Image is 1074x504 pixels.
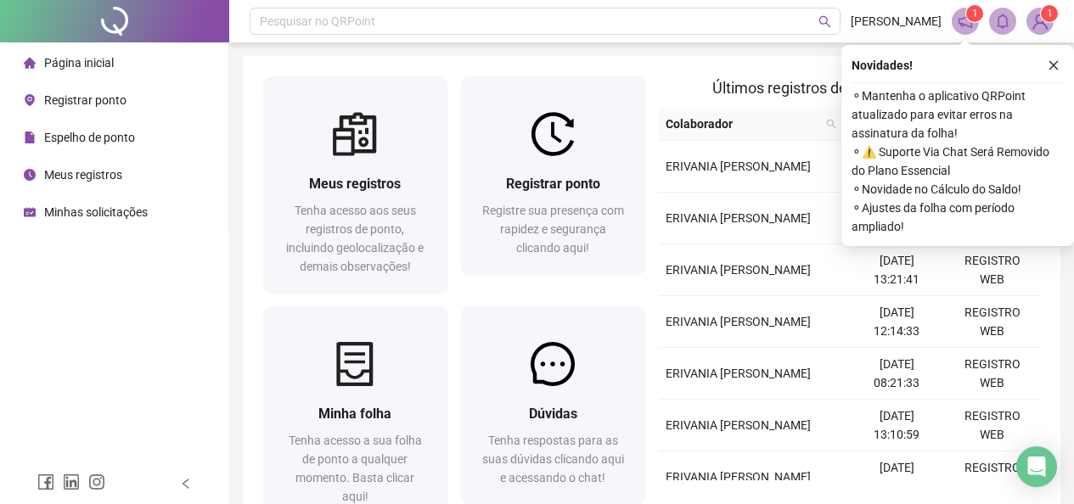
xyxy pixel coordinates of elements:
a: DúvidasTenha respostas para as suas dúvidas clicando aqui e acessando o chat! [461,306,645,504]
span: instagram [88,473,105,490]
span: ERIVANIA [PERSON_NAME] [666,160,811,173]
td: [DATE] 08:21:33 [849,348,944,400]
span: search [823,111,840,137]
td: [DATE] 13:21:41 [849,244,944,296]
img: 71792 [1027,8,1053,34]
span: notification [958,14,973,29]
span: file [24,132,36,143]
a: Registrar pontoRegistre sua presença com rapidez e segurança clicando aqui! [461,76,645,274]
span: search [826,119,836,129]
span: ERIVANIA [PERSON_NAME] [666,418,811,432]
span: Registrar ponto [506,176,600,192]
span: ERIVANIA [PERSON_NAME] [666,315,811,328]
span: 1 [1047,8,1053,20]
td: [DATE] 12:14:33 [849,296,944,348]
span: ERIVANIA [PERSON_NAME] [666,263,811,277]
span: Dúvidas [529,406,577,422]
span: [PERSON_NAME] [851,12,942,31]
span: close [1048,59,1060,71]
td: [DATE] 13:10:59 [849,400,944,451]
span: Meus registros [309,176,401,192]
span: ERIVANIA [PERSON_NAME] [666,367,811,380]
span: environment [24,94,36,106]
sup: Atualize o seu contato no menu Meus Dados [1041,5,1058,22]
span: Últimos registros de ponto sincronizados [712,79,987,97]
span: 1 [972,8,978,20]
span: bell [995,14,1010,29]
span: ERIVANIA [PERSON_NAME] [666,211,811,225]
span: ⚬ ⚠️ Suporte Via Chat Será Removido do Plano Essencial [852,143,1064,180]
span: ERIVANIA [PERSON_NAME] [666,470,811,484]
span: Meus registros [44,168,122,182]
span: linkedin [63,473,80,490]
span: Colaborador [666,115,819,133]
span: Minha folha [318,406,391,422]
span: search [818,15,831,28]
div: Open Intercom Messenger [1016,446,1057,487]
span: Minhas solicitações [44,205,148,219]
td: REGISTRO WEB [945,400,1040,451]
span: Registrar ponto [44,93,127,107]
span: left [180,478,192,490]
td: [DATE] 12:11:45 [849,451,944,503]
span: ⚬ Mantenha o aplicativo QRPoint atualizado para evitar erros na assinatura da folha! [852,87,1064,143]
span: Registre sua presença com rapidez e segurança clicando aqui! [482,204,624,255]
span: ⚬ Ajustes da folha com período ampliado! [852,199,1064,236]
td: REGISTRO WEB [945,244,1040,296]
sup: 1 [966,5,983,22]
span: Tenha acesso a sua folha de ponto a qualquer momento. Basta clicar aqui! [289,434,422,503]
a: Meus registrosTenha acesso aos seus registros de ponto, incluindo geolocalização e demais observa... [263,76,447,293]
span: schedule [24,206,36,218]
span: Tenha acesso aos seus registros de ponto, incluindo geolocalização e demais observações! [286,204,424,273]
td: REGISTRO WEB [945,451,1040,503]
span: Espelho de ponto [44,131,135,144]
span: Tenha respostas para as suas dúvidas clicando aqui e acessando o chat! [482,434,624,484]
span: facebook [37,473,54,490]
td: REGISTRO WEB [945,296,1040,348]
td: REGISTRO WEB [945,348,1040,400]
span: Novidades ! [852,56,913,75]
span: Página inicial [44,56,114,70]
span: home [24,57,36,69]
span: clock-circle [24,169,36,181]
span: ⚬ Novidade no Cálculo do Saldo! [852,180,1064,199]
